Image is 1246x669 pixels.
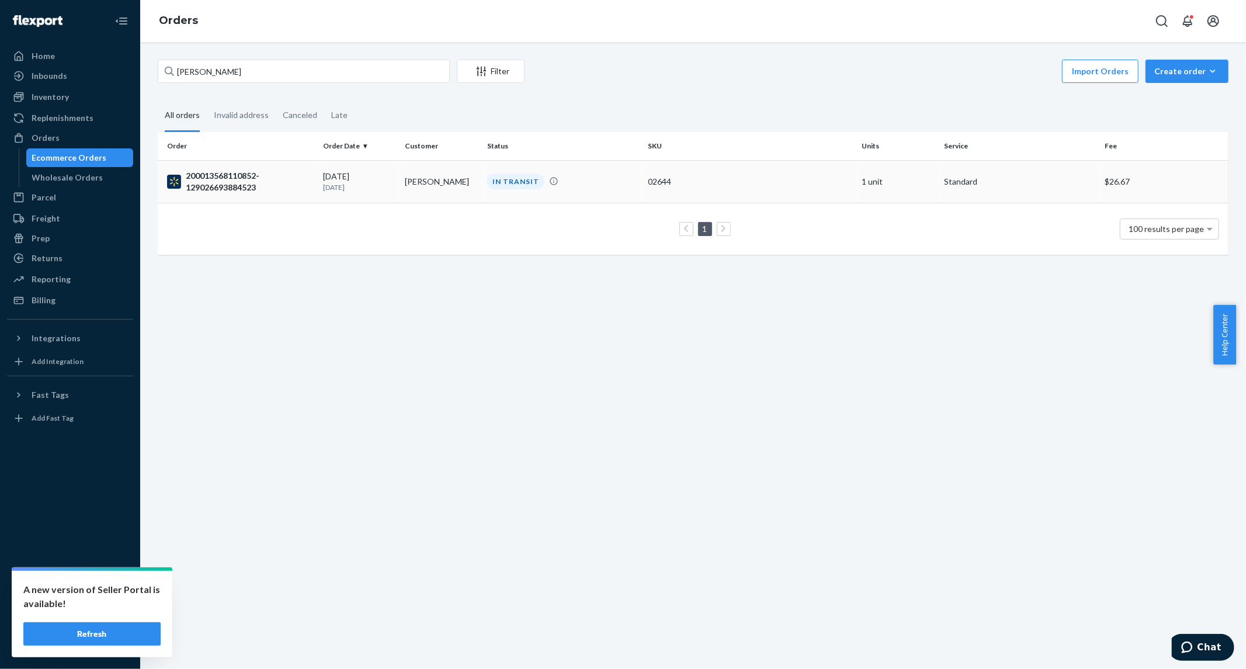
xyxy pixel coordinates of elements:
[32,332,81,344] div: Integrations
[7,270,133,289] a: Reporting
[13,15,63,27] img: Flexport logo
[32,50,55,62] div: Home
[7,577,133,595] a: Settings
[32,233,50,244] div: Prep
[32,413,74,423] div: Add Fast Tag
[700,224,710,234] a: Page 1 is your current page
[944,176,1095,188] p: Standard
[165,100,200,132] div: All orders
[32,252,63,264] div: Returns
[26,148,134,167] a: Ecommerce Orders
[7,597,133,615] button: Talk to Support
[323,182,396,192] p: [DATE]
[643,132,858,160] th: SKU
[32,70,67,82] div: Inbounds
[159,14,198,27] a: Orders
[7,291,133,310] a: Billing
[26,168,134,187] a: Wholesale Orders
[23,583,161,611] p: A new version of Seller Portal is available!
[158,60,450,83] input: Search orders
[7,188,133,207] a: Parcel
[32,112,93,124] div: Replenishments
[283,100,317,130] div: Canceled
[32,294,55,306] div: Billing
[32,132,60,144] div: Orders
[323,171,396,192] div: [DATE]
[858,132,940,160] th: Units
[32,152,107,164] div: Ecommerce Orders
[7,129,133,147] a: Orders
[1150,9,1174,33] button: Open Search Box
[1100,160,1228,203] td: $26.67
[405,141,478,151] div: Customer
[7,329,133,348] button: Integrations
[32,356,84,366] div: Add Integration
[158,132,318,160] th: Order
[1154,65,1220,77] div: Create order
[457,65,524,77] div: Filter
[1129,224,1205,234] span: 100 results per page
[23,622,161,646] button: Refresh
[110,9,133,33] button: Close Navigation
[400,160,483,203] td: [PERSON_NAME]
[7,249,133,268] a: Returns
[7,67,133,85] a: Inbounds
[32,213,60,224] div: Freight
[648,176,853,188] div: 02644
[318,132,401,160] th: Order Date
[7,386,133,404] button: Fast Tags
[167,170,314,193] div: 200013568110852-129026693884523
[214,100,269,130] div: Invalid address
[7,88,133,106] a: Inventory
[483,132,643,160] th: Status
[1176,9,1199,33] button: Open notifications
[1172,634,1234,663] iframe: Opens a widget where you can chat to one of our agents
[1062,60,1139,83] button: Import Orders
[7,352,133,371] a: Add Integration
[32,192,56,203] div: Parcel
[32,91,69,103] div: Inventory
[1146,60,1228,83] button: Create order
[487,174,544,189] div: IN TRANSIT
[1202,9,1225,33] button: Open account menu
[32,389,69,401] div: Fast Tags
[7,616,133,635] a: Help Center
[7,209,133,228] a: Freight
[7,409,133,428] a: Add Fast Tag
[150,4,207,38] ol: breadcrumbs
[7,229,133,248] a: Prep
[331,100,348,130] div: Late
[32,273,71,285] div: Reporting
[457,60,525,83] button: Filter
[32,172,103,183] div: Wholesale Orders
[1100,132,1228,160] th: Fee
[1213,305,1236,365] button: Help Center
[7,47,133,65] a: Home
[939,132,1100,160] th: Service
[7,109,133,127] a: Replenishments
[7,636,133,655] button: Give Feedback
[858,160,940,203] td: 1 unit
